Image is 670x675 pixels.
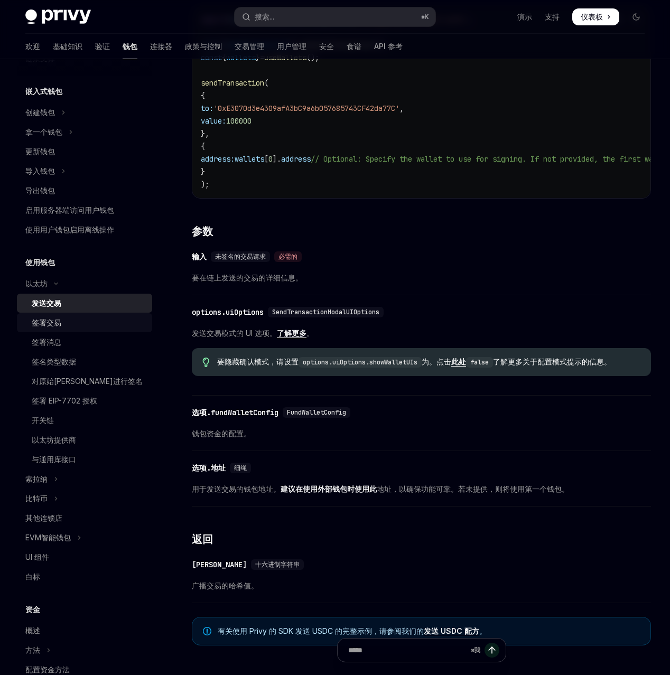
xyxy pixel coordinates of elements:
button: 切换获取钱包部分 [17,123,152,142]
font: 对原始[PERSON_NAME]进行签名 [32,377,143,386]
font: UI 组件 [25,552,49,561]
font: 为。点击 [422,357,451,366]
span: '0xE3070d3e4309afA3bC9a6b057685743CF42da77C' [213,104,399,113]
span: ]. [273,154,281,164]
font: 其他连锁店 [25,513,62,522]
button: 切换导入钱包部分 [17,162,152,181]
font: 。 [604,357,611,366]
font: 未签名的交易请求 [215,252,266,261]
span: } [201,167,205,176]
span: value: [201,116,226,126]
font: 参数 [192,225,212,238]
font: 政策与控制 [185,42,222,51]
font: 输入 [192,252,207,261]
font: 地址，以确保功能可靠。若未提供，则将使用第一个钱包。 [377,484,569,493]
button: 切换暗模式 [628,8,645,25]
font: 创建钱包 [25,108,55,117]
a: 签署交易 [17,313,152,332]
font: 支持 [545,12,560,21]
font: 用户管理 [277,42,306,51]
code: false [466,357,493,368]
font: 仪表板 [581,12,603,21]
font: 发送交易 [32,298,61,307]
a: 欢迎 [25,34,40,59]
font: 建议在使用外部钱包时使用此 [281,484,377,493]
a: 政策与控制 [185,34,222,59]
font: 验证 [95,42,110,51]
span: , [399,104,404,113]
font: options.uiOptions [192,307,264,317]
font: 以太坊提供商 [32,435,76,444]
font: 概述 [25,626,40,635]
font: 细绳 [234,464,247,472]
font: 比特币 [25,494,48,503]
code: options.uiOptions.showWalletUIs [299,357,422,368]
span: { [201,142,205,151]
font: 连接器 [150,42,172,51]
button: 切换方法部分 [17,641,152,660]
font: 欢迎 [25,42,40,51]
span: }, [201,129,209,138]
a: 仪表板 [572,8,619,25]
font: [PERSON_NAME] [192,560,247,569]
a: 启用服务器端访问用户钱包 [17,201,152,220]
a: 对原始[PERSON_NAME]进行签名 [17,372,152,391]
img: 深色标志 [25,10,91,24]
font: 导出钱包 [25,186,55,195]
a: 了解更多 [277,329,306,338]
font: 。 [306,329,314,337]
span: { [201,91,205,100]
font: 索拉纳 [25,474,48,483]
font: 白标 [25,572,40,581]
a: 发送交易 [17,294,152,313]
a: API 参考 [374,34,403,59]
span: wallets [235,154,264,164]
a: 交易管理 [235,34,264,59]
span: address: [201,154,235,164]
a: 以太坊提供商 [17,430,152,449]
font: 签署消息 [32,337,61,346]
font: 基础知识 [53,42,82,51]
span: ( [264,78,268,88]
a: 签署消息 [17,333,152,352]
a: 开关链 [17,411,152,430]
button: 打开搜索 [235,7,435,26]
input: 提问... [348,639,467,662]
font: 导入钱包 [25,166,55,175]
a: 演示 [517,12,532,22]
font: 选项.fundWalletConfig [192,408,278,417]
a: 与通用库接口 [17,450,152,469]
font: 配置资金方法 [25,665,70,674]
font: 有关使用 Privy 的 SDK 发送 USDC 的完整示例，请参阅我们的 [218,626,424,635]
font: ⌘ [421,13,424,21]
font: 演示 [517,12,532,21]
font: 资金 [25,605,40,614]
a: 使用用户钱包启用离线操作 [17,220,152,239]
font: 搜索... [255,12,274,21]
font: 返回 [192,533,212,546]
span: 100000 [226,116,252,126]
span: [ [264,154,268,164]
font: 方法 [25,645,40,654]
a: 安全 [319,34,334,59]
font: 签署交易 [32,318,61,327]
a: 支持 [545,12,560,22]
span: ); [201,180,209,189]
font: 选项.地址 [192,463,226,473]
a: 更新钱包 [17,142,152,161]
svg: 提示 [202,358,210,367]
font: FundWalletConfig [287,408,346,417]
a: 此处 [451,357,466,367]
button: 切换创建钱包部分 [17,103,152,122]
a: UI 组件 [17,548,152,567]
font: 食谱 [347,42,361,51]
font: 使用钱包 [25,258,55,267]
font: 了解更多 [277,329,306,337]
button: 切换以太坊部分 [17,274,152,293]
font: 与通用库接口 [32,455,76,464]
font: 嵌入式钱包 [25,87,62,96]
font: K [424,13,429,21]
font: EVM智能钱包 [25,533,71,542]
a: 验证 [95,34,110,59]
a: 食谱 [347,34,361,59]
